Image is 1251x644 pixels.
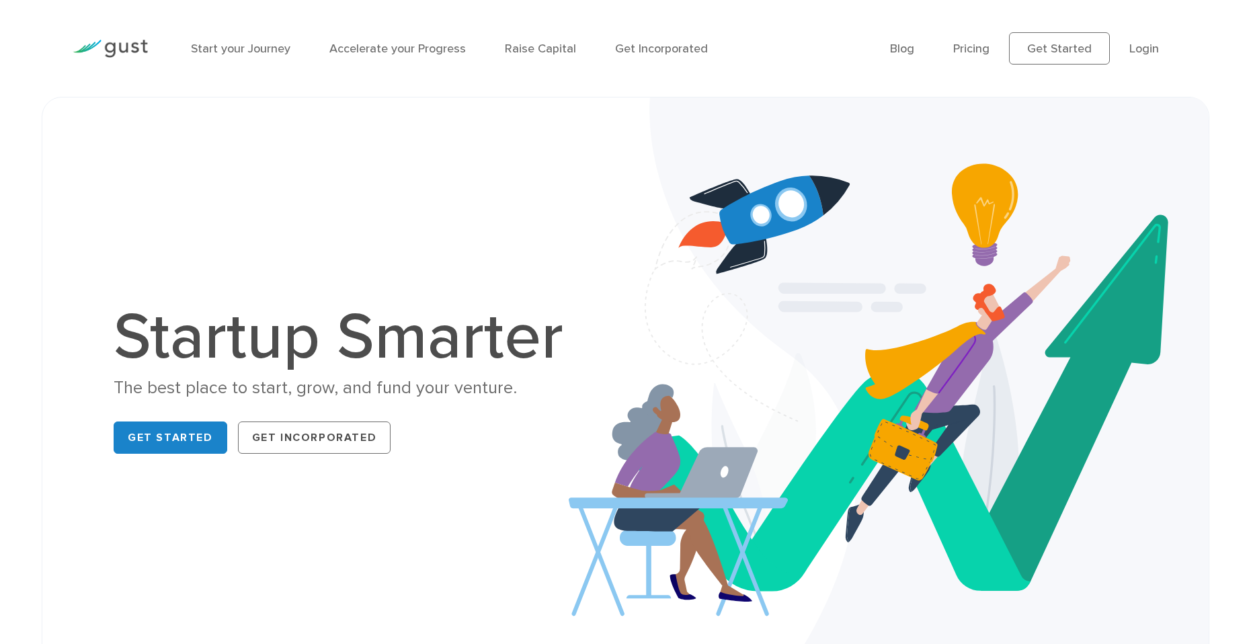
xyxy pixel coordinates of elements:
a: Accelerate your Progress [329,42,466,56]
a: Blog [890,42,914,56]
a: Get Incorporated [615,42,708,56]
a: Login [1129,42,1159,56]
img: Gust Logo [73,40,148,58]
a: Get Started [1009,32,1110,65]
a: Raise Capital [505,42,576,56]
a: Start your Journey [191,42,290,56]
div: The best place to start, grow, and fund your venture. [114,376,577,400]
a: Pricing [953,42,990,56]
a: Get Started [114,421,227,454]
a: Get Incorporated [238,421,391,454]
h1: Startup Smarter [114,305,577,370]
